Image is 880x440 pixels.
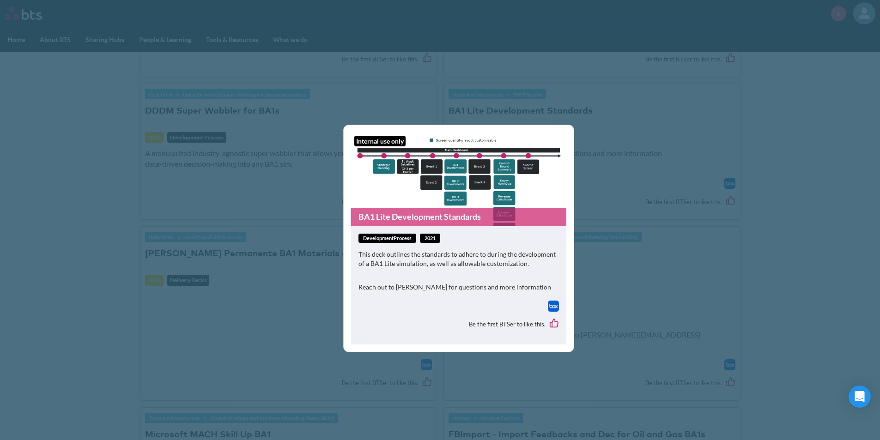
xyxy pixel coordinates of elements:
p: This deck outlines the standards to adhere to during the development of a BA1 Lite simulation, as... [358,250,559,268]
span: developmentProcess [358,234,416,243]
p: Reach out to [PERSON_NAME] for questions and more information [358,283,559,292]
span: 2021 [420,234,440,243]
a: BA1 Lite Development Standards [351,208,566,226]
div: Open Intercom Messenger [849,386,871,408]
div: Be the first BTSer to like this. [358,312,559,338]
div: Internal use only [354,136,406,147]
img: Box logo [548,301,559,312]
a: Download file from Box [548,301,559,312]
